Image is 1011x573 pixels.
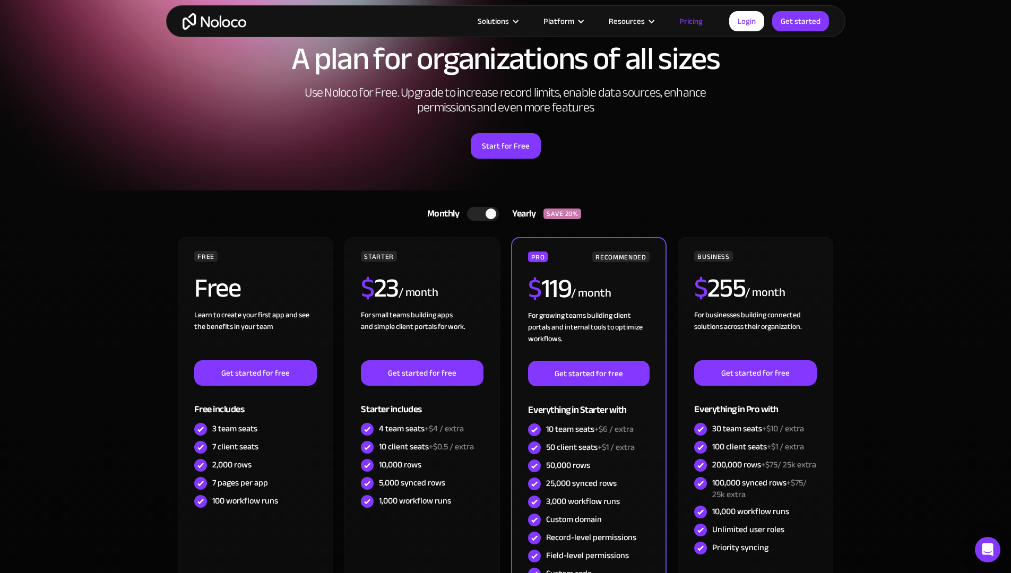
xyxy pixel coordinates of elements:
[762,421,804,437] span: +$10 / extra
[414,206,468,222] div: Monthly
[399,284,438,301] div: / month
[528,264,541,314] span: $
[546,441,635,453] div: 50 client seats
[212,441,258,453] div: 7 client seats
[464,14,530,28] div: Solutions
[546,459,590,471] div: 50,000 rows
[212,477,268,489] div: 7 pages per app
[379,477,445,489] div: 5,000 synced rows
[712,423,804,435] div: 30 team seats
[712,475,807,502] span: +$75/ 25k extra
[546,532,636,543] div: Record-level permissions
[546,477,617,489] div: 25,000 synced rows
[379,441,474,453] div: 10 client seats
[712,441,804,453] div: 100 client seats
[729,11,764,31] a: Login
[609,14,645,28] div: Resources
[194,360,316,386] a: Get started for free
[379,459,421,471] div: 10,000 rows
[712,542,768,553] div: Priority syncing
[694,275,745,301] h2: 255
[543,209,581,219] div: SAVE 20%
[598,439,635,455] span: +$1 / extra
[745,284,785,301] div: / month
[571,285,611,302] div: / month
[767,439,804,455] span: +$1 / extra
[528,310,649,361] div: For growing teams building client portals and internal tools to optimize workflows.
[528,386,649,421] div: Everything in Starter with
[694,386,816,420] div: Everything in Pro with
[694,360,816,386] a: Get started for free
[361,251,396,262] div: STARTER
[546,423,634,435] div: 10 team seats
[361,275,399,301] h2: 23
[361,386,483,420] div: Starter includes
[379,423,464,435] div: 4 team seats
[361,263,374,313] span: $
[772,11,829,31] a: Get started
[694,263,707,313] span: $
[293,85,718,115] h2: Use Noloco for Free. Upgrade to increase record limits, enable data sources, enhance permissions ...
[712,524,784,535] div: Unlimited user roles
[478,14,509,28] div: Solutions
[546,514,602,525] div: Custom domain
[761,457,816,473] span: +$75/ 25k extra
[379,495,451,507] div: 1,000 workflow runs
[712,506,789,517] div: 10,000 workflow runs
[425,421,464,437] span: +$4 / extra
[530,14,595,28] div: Platform
[975,537,1000,562] div: Open Intercom Messenger
[212,459,252,471] div: 2,000 rows
[194,386,316,420] div: Free includes
[429,439,474,455] span: +$0.5 / extra
[712,477,816,500] div: 100,000 synced rows
[528,251,548,262] div: PRO
[592,251,649,262] div: RECOMMENDED
[194,251,218,262] div: FREE
[694,251,732,262] div: BUSINESS
[499,206,543,222] div: Yearly
[471,133,541,159] a: Start for Free
[177,43,835,75] h1: A plan for organizations of all sizes
[194,309,316,360] div: Learn to create your first app and see the benefits in your team ‍
[694,309,816,360] div: For businesses building connected solutions across their organization. ‍
[183,13,246,30] a: home
[212,495,278,507] div: 100 workflow runs
[666,14,716,28] a: Pricing
[595,14,666,28] div: Resources
[528,361,649,386] a: Get started for free
[212,423,257,435] div: 3 team seats
[361,309,483,360] div: For small teams building apps and simple client portals for work. ‍
[594,421,634,437] span: +$6 / extra
[528,275,571,302] h2: 119
[543,14,574,28] div: Platform
[546,550,629,561] div: Field-level permissions
[712,459,816,471] div: 200,000 rows
[194,275,240,301] h2: Free
[361,360,483,386] a: Get started for free
[546,496,620,507] div: 3,000 workflow runs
